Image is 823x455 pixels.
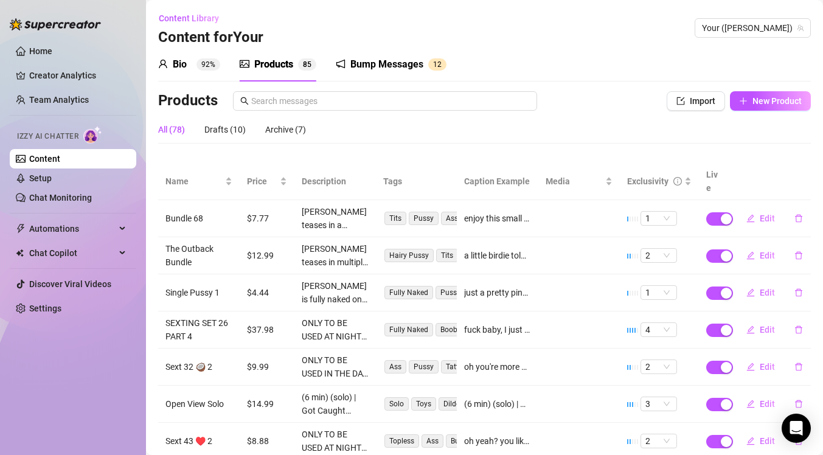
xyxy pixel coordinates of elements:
span: Tits [384,212,406,225]
span: delete [794,288,803,297]
td: $9.99 [240,349,294,386]
span: search [240,97,249,105]
td: Open View Solo [158,386,240,423]
span: notification [336,59,346,69]
button: delete [785,283,813,302]
div: oh you're more of an ass man? so do you like this position better where you can get all the views... [464,360,531,373]
th: Tags [376,163,457,200]
a: Home [29,46,52,56]
button: Edit [737,283,785,302]
span: import [676,97,685,105]
button: Import [667,91,725,111]
div: Open Intercom Messenger [782,414,811,443]
button: delete [785,320,813,339]
span: Tattoo [441,360,472,373]
span: 4 [645,323,672,336]
span: Your (aubreyxx) [702,19,804,37]
th: Caption Example [457,163,538,200]
span: delete [794,363,803,371]
th: Name [158,163,240,200]
span: Izzy AI Chatter [17,131,78,142]
div: ONLY TO BE USED AT NIGHT TIME. [PERSON_NAME] is topless, flaunting her busty tits while her ass i... [302,428,369,454]
span: Media [546,175,603,188]
span: 1 [433,60,437,69]
span: Edit [760,399,775,409]
input: Search messages [251,94,530,108]
button: New Product [730,91,811,111]
span: Content Library [159,13,219,23]
span: thunderbolt [16,224,26,234]
div: a little birdie told me that you don't mind and even PREFER a hairy pretty pussy to devour and wo... [464,249,531,262]
span: user [158,59,168,69]
span: Pussy [409,212,439,225]
th: Description [294,163,376,200]
span: Price [247,175,277,188]
span: picture [240,59,249,69]
div: [PERSON_NAME] teases in a [PERSON_NAME] halter top, pulling it up to flash her perky tits and har... [302,205,369,232]
th: Live [699,163,729,200]
span: Toys [411,397,436,411]
span: Edit [760,362,775,372]
span: delete [794,400,803,408]
div: Products [254,57,293,72]
td: $4.44 [240,274,294,311]
button: Edit [737,431,785,451]
sup: 85 [298,58,316,71]
span: delete [794,214,803,223]
span: Edit [760,214,775,223]
div: fuck baby, I just want to feel those balls slap against my pussy [464,323,531,336]
span: info-circle [673,177,682,186]
button: Edit [737,209,785,228]
button: Edit [737,394,785,414]
span: edit [746,251,755,260]
span: edit [746,325,755,334]
td: $12.99 [240,237,294,274]
button: Content Library [158,9,229,28]
span: edit [746,288,755,297]
img: logo-BBDzfeDw.svg [10,18,101,30]
span: 1 [645,212,672,225]
span: New Product [752,96,802,106]
button: delete [785,357,813,377]
td: Single Pussy 1 [158,274,240,311]
span: Dildo [439,397,465,411]
span: Butthole [446,434,483,448]
span: edit [746,400,755,408]
div: Exclusivity [627,175,668,188]
div: Bio [173,57,187,72]
span: delete [794,325,803,334]
span: Solo [384,397,409,411]
td: $14.99 [240,386,294,423]
span: Automations [29,219,116,238]
span: Pussy [409,360,439,373]
span: Edit [760,251,775,260]
a: Discover Viral Videos [29,279,111,289]
button: Edit [737,246,785,265]
span: 1 [645,286,672,299]
span: Chat Copilot [29,243,116,263]
span: Edit [760,325,775,335]
span: Pussy [436,286,465,299]
div: ONLY TO BE USED AT NIGHT TIME. [PERSON_NAME] is fully naked, flaunting her busty tits and smooth ... [302,316,369,343]
span: Import [690,96,715,106]
span: edit [746,363,755,371]
button: delete [785,246,813,265]
a: Settings [29,304,61,313]
sup: 92% [196,58,220,71]
div: [PERSON_NAME] teases in multiple settings, showing off her natural tits and hairy pussy. She spre... [302,242,369,269]
th: Price [240,163,294,200]
span: 2 [645,360,672,373]
span: 2 [645,249,672,262]
div: All (78) [158,123,185,136]
img: AI Chatter [83,126,102,144]
span: 8 [303,60,307,69]
span: Edit [760,288,775,297]
span: 2 [645,434,672,448]
span: Hairy Pussy [384,249,434,262]
td: $37.98 [240,311,294,349]
span: 3 [645,397,672,411]
th: Media [538,163,620,200]
span: Ass [422,434,443,448]
a: Content [29,154,60,164]
td: Bundle 68 [158,200,240,237]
